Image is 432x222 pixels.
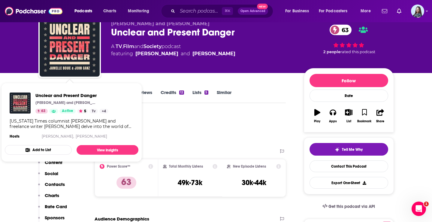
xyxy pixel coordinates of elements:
[35,93,108,98] a: Unclear and Present Danger
[103,7,116,15] span: Charts
[35,109,48,114] a: 63
[310,160,388,172] a: Contact This Podcast
[76,134,107,138] a: [PERSON_NAME]
[325,105,341,127] button: Apps
[70,6,100,16] button: open menu
[342,147,363,152] span: Tell Me Why
[116,177,136,189] p: 63
[181,50,190,57] span: and
[346,120,351,123] div: List
[59,109,76,114] a: Active
[116,44,122,49] a: TV
[128,7,149,15] span: Monitoring
[314,120,320,123] div: Play
[177,6,222,16] input: Search podcasts, credits, & more...
[394,6,404,16] a: Show notifications dropdown
[122,44,123,49] span: ,
[217,90,231,103] a: Similar
[45,171,58,176] p: Social
[77,145,138,155] a: View Insights
[424,202,429,206] span: 1
[40,17,100,77] img: Unclear and Present Danger
[38,193,59,204] button: Charts
[135,90,152,103] a: Reviews
[233,164,266,169] h2: New Episode Listens
[310,105,325,127] button: Play
[107,164,130,169] h2: Power Score™
[341,105,356,127] button: List
[45,193,59,198] p: Charts
[376,120,384,123] div: Share
[10,93,31,114] img: Unclear and Present Danger
[222,7,233,15] span: ⌘ K
[161,90,184,103] a: Credits12
[10,118,134,129] div: [US_STATE] Times columnist [PERSON_NAME] and freelance writer [PERSON_NAME] delve into the world ...
[318,199,380,214] a: Get this podcast via API
[38,171,58,182] button: Social
[310,74,388,87] button: Follow
[45,204,67,209] p: Rate Card
[5,5,62,17] img: Podchaser - Follow, Share and Rate Podcasts
[77,109,88,114] button: 5
[111,43,235,57] div: A podcast
[238,8,268,15] button: Open AdvancedNew
[240,10,265,13] span: Open Advanced
[328,204,375,209] span: Get this podcast via API
[99,109,108,114] a: +4
[319,7,348,15] span: For Podcasters
[412,202,426,216] iframe: Intercom live chat
[357,120,371,123] div: Bookmark
[179,90,184,95] div: 12
[167,4,279,18] div: Search podcasts, credits, & more...
[329,120,337,123] div: Apps
[411,5,424,18] img: User Profile
[310,143,388,156] button: tell me why sparkleTell Me Why
[178,178,202,187] h3: 49k-73k
[89,109,98,114] a: Tv
[143,44,162,49] a: Society
[95,216,149,222] h2: Audience Demographics
[411,5,424,18] button: Show profile menu
[38,204,67,215] button: Rate Card
[340,50,375,54] span: rated this podcast
[42,134,74,138] a: [PERSON_NAME],
[310,177,388,189] button: Export One-Sheet
[356,6,378,16] button: open menu
[123,44,134,49] a: Film
[335,147,340,152] img: tell me why sparkle
[323,50,340,54] span: 2 people
[411,5,424,18] span: Logged in as brookefortierpr
[281,6,316,16] button: open menu
[304,21,394,58] div: 63 2 peoplerated this podcast
[5,145,72,155] button: Add to List
[35,100,95,105] p: [PERSON_NAME] and [PERSON_NAME]
[257,4,268,9] span: New
[99,6,120,16] a: Charts
[379,6,390,16] a: Show notifications dropdown
[41,108,45,114] span: 63
[336,25,352,35] span: 63
[192,50,235,57] a: John Ganz
[111,21,210,26] span: [PERSON_NAME] and [PERSON_NAME]
[62,108,73,114] span: Active
[135,50,178,57] a: Jamelle Bouie
[372,105,388,127] button: Share
[242,178,266,187] h3: 30k-44k
[134,44,143,49] span: and
[204,90,208,95] div: 5
[45,215,65,220] p: Sponsors
[285,7,309,15] span: For Business
[169,164,203,169] h2: Total Monthly Listens
[38,181,65,193] button: Contacts
[111,50,235,57] span: featuring
[315,6,356,16] button: open menu
[357,105,372,127] button: Bookmark
[74,7,92,15] span: Podcasts
[192,90,208,103] a: Lists5
[361,7,371,15] span: More
[330,25,352,35] a: 63
[310,90,388,102] div: Rate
